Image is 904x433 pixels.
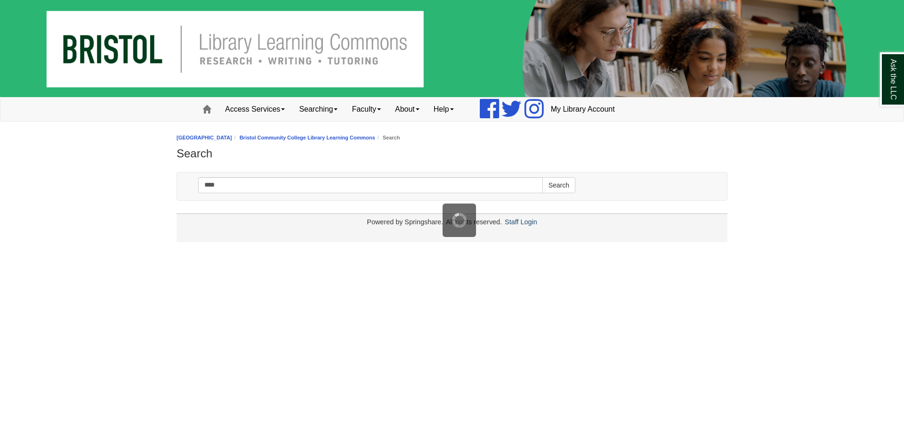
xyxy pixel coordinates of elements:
[345,98,388,121] a: Faculty
[544,98,622,121] a: My Library Account
[505,218,537,226] a: Staff Login
[452,213,467,228] img: Working...
[177,135,232,140] a: [GEOGRAPHIC_DATA]
[427,98,461,121] a: Help
[292,98,345,121] a: Searching
[365,218,444,226] div: Powered by Springshare.
[388,98,427,121] a: About
[177,147,727,160] h1: Search
[542,177,575,193] button: Search
[375,133,400,142] li: Search
[218,98,292,121] a: Access Services
[240,135,375,140] a: Bristol Community College Library Learning Commons
[177,133,727,142] nav: breadcrumb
